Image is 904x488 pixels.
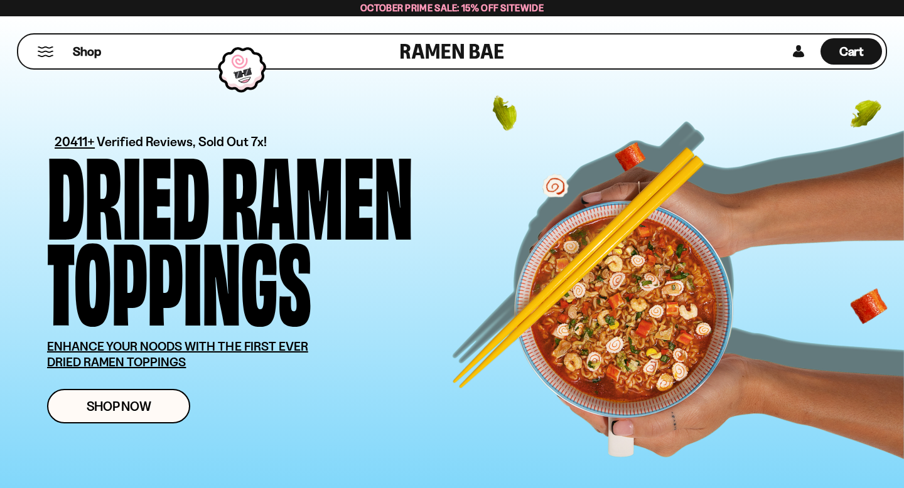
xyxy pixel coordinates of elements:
span: Cart [839,44,864,59]
button: Mobile Menu Trigger [37,46,54,57]
div: Dried [47,148,210,234]
div: Toppings [47,234,311,320]
span: Shop Now [87,400,151,413]
a: Shop Now [47,389,190,423]
u: ENHANCE YOUR NOODS WITH THE FIRST EVER DRIED RAMEN TOPPINGS [47,339,308,369]
div: Cart [821,34,882,68]
span: Shop [73,43,101,60]
div: Ramen [221,148,413,234]
span: October Prime Sale: 15% off Sitewide [360,2,544,14]
a: Shop [73,38,101,65]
